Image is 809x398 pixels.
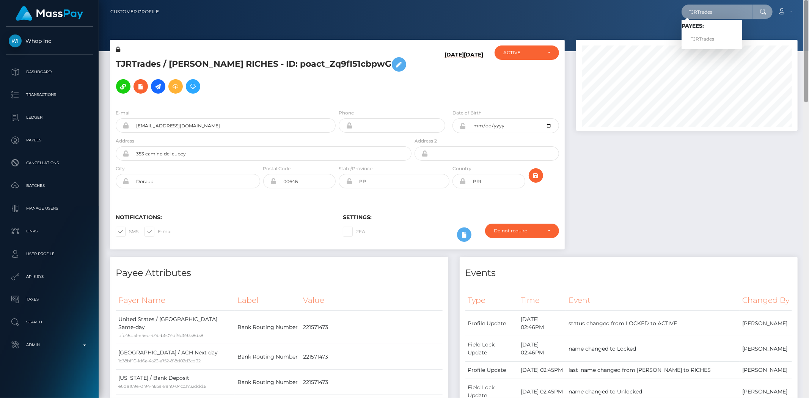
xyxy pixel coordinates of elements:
label: Phone [339,110,354,116]
td: Bank Routing Number [235,344,300,370]
a: Search [6,313,93,332]
p: API Keys [9,271,90,282]
td: [PERSON_NAME] [740,311,792,336]
p: Taxes [9,294,90,305]
h6: Notifications: [116,214,331,221]
label: Country [452,165,471,172]
h6: Payees: [682,23,742,29]
a: Transactions [6,85,93,104]
small: bfc48b5f-e4ec-477c-b607-df9d69338d38 [118,333,203,338]
td: [PERSON_NAME] [740,336,792,362]
a: Dashboard [6,63,93,81]
small: e6de169e-0194-485e-9e40-04cc3732ddda [118,384,206,389]
a: Cancellations [6,154,93,172]
td: 221571473 [300,370,442,395]
label: Date of Birth [452,110,482,116]
img: MassPay Logo [16,6,83,21]
small: 1c38bf10-1d6a-4a23-a752-818d02d3cd92 [118,358,201,364]
td: [US_STATE] / Bank Deposit [116,370,235,395]
td: 221571473 [300,344,442,370]
a: Initiate Payout [151,79,165,94]
a: Payees [6,131,93,150]
th: Value [300,290,442,311]
label: State/Province [339,165,372,172]
label: 2FA [343,227,365,237]
p: Batches [9,180,90,191]
td: last_name changed from [PERSON_NAME] to RICHES [566,362,740,379]
h5: TJRTrades / [PERSON_NAME] RICHES - ID: poact_Zq9fI51cbpwG [116,53,407,97]
td: status changed from LOCKED to ACTIVE [566,311,740,336]
p: Manage Users [9,203,90,214]
div: Do not require [494,228,542,234]
p: Ledger [9,112,90,123]
td: United States / [GEOGRAPHIC_DATA] Same-day [116,311,235,344]
td: [DATE] 02:46PM [518,336,566,362]
label: E-mail [145,227,173,237]
p: Dashboard [9,66,90,78]
button: Do not require [485,224,559,238]
p: Cancellations [9,157,90,169]
img: Whop Inc [9,34,22,47]
p: Search [9,317,90,328]
a: Links [6,222,93,241]
th: Payer Name [116,290,235,311]
label: City [116,165,125,172]
a: User Profile [6,244,93,263]
label: Postal Code [263,165,291,172]
h6: [DATE] [445,52,464,100]
td: [GEOGRAPHIC_DATA] / ACH Next day [116,344,235,370]
td: [DATE] 02:45PM [518,362,566,379]
a: Admin [6,335,93,354]
a: Manage Users [6,199,93,218]
h4: Events [465,266,792,280]
th: Changed By [740,290,792,311]
td: Bank Routing Number [235,370,300,395]
p: Transactions [9,89,90,100]
td: name changed to Locked [566,336,740,362]
label: Address 2 [415,138,437,144]
p: User Profile [9,248,90,260]
td: Field Lock Update [465,336,518,362]
th: Time [518,290,566,311]
th: Event [566,290,740,311]
td: Bank Routing Number [235,311,300,344]
a: Customer Profile [110,4,159,20]
a: Taxes [6,290,93,309]
td: 221571473 [300,311,442,344]
input: Search... [682,5,753,19]
td: Profile Update [465,362,518,379]
label: E-mail [116,110,130,116]
td: [DATE] 02:46PM [518,311,566,336]
th: Label [235,290,300,311]
button: ACTIVE [495,45,559,60]
p: Admin [9,339,90,351]
h6: [DATE] [464,52,483,100]
a: API Keys [6,267,93,286]
td: [PERSON_NAME] [740,362,792,379]
a: TJRTrades [682,32,742,46]
label: SMS [116,227,138,237]
label: Address [116,138,134,144]
p: Payees [9,135,90,146]
h6: Settings: [343,214,559,221]
a: Ledger [6,108,93,127]
td: Profile Update [465,311,518,336]
span: Whop Inc [6,38,93,44]
a: Batches [6,176,93,195]
div: ACTIVE [503,50,542,56]
th: Type [465,290,518,311]
h4: Payee Attributes [116,266,443,280]
p: Links [9,226,90,237]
